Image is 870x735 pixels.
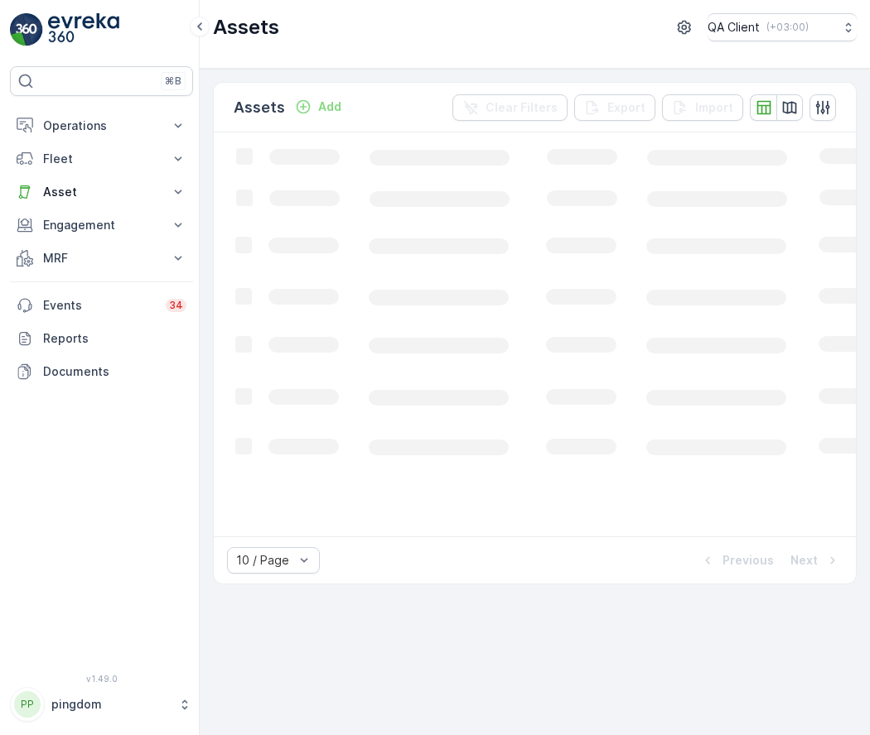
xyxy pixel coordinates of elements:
[10,687,193,722] button: PPpingdom
[789,550,843,570] button: Next
[10,13,43,46] img: logo
[662,94,743,121] button: Import
[486,99,558,116] p: Clear Filters
[48,13,119,46] img: logo_light-DOdMpM7g.png
[695,99,733,116] p: Import
[43,184,160,200] p: Asset
[43,151,160,167] p: Fleet
[708,19,760,36] p: QA Client
[698,550,776,570] button: Previous
[318,98,341,115] p: Add
[43,363,186,380] p: Documents
[288,97,348,117] button: Add
[10,355,193,388] a: Documents
[43,330,186,347] p: Reports
[14,691,41,718] div: PP
[10,142,193,175] button: Fleet
[43,250,160,267] p: MRF
[10,242,193,275] button: MRF
[790,552,818,569] p: Next
[43,297,156,314] p: Events
[10,109,193,142] button: Operations
[169,299,183,312] p: 34
[574,94,655,121] button: Export
[10,289,193,322] a: Events34
[607,99,645,116] p: Export
[165,74,181,88] p: ⌘B
[723,552,774,569] p: Previous
[766,21,809,34] p: ( +03:00 )
[234,96,285,119] p: Assets
[43,118,160,134] p: Operations
[51,696,170,713] p: pingdom
[10,209,193,242] button: Engagement
[10,322,193,355] a: Reports
[10,175,193,209] button: Asset
[452,94,568,121] button: Clear Filters
[43,217,160,233] p: Engagement
[213,14,279,41] p: Assets
[10,674,193,684] span: v 1.49.0
[708,13,857,41] button: QA Client(+03:00)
